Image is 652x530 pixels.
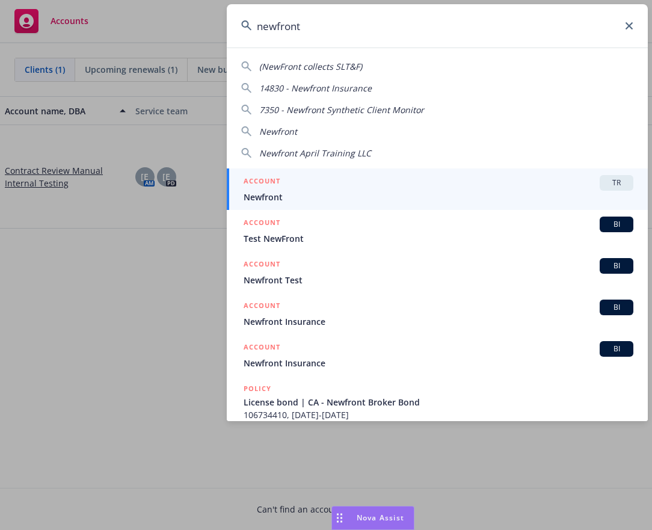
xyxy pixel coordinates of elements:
span: Newfront [259,126,297,137]
span: Newfront Test [244,274,633,286]
span: Test NewFront [244,232,633,245]
div: Drag to move [332,507,347,529]
input: Search... [227,4,648,48]
a: ACCOUNTBITest NewFront [227,210,648,251]
span: BI [604,344,629,354]
span: BI [604,260,629,271]
button: Nova Assist [331,506,414,530]
a: ACCOUNTTRNewfront [227,168,648,210]
span: 106734410, [DATE]-[DATE] [244,408,633,421]
a: POLICYLicense bond | CA - Newfront Broker Bond106734410, [DATE]-[DATE] [227,376,648,428]
span: Newfront Insurance [244,357,633,369]
span: License bond | CA - Newfront Broker Bond [244,396,633,408]
a: ACCOUNTBINewfront Insurance [227,334,648,376]
span: Newfront Insurance [244,315,633,328]
span: Newfront April Training LLC [259,147,371,159]
h5: ACCOUNT [244,175,280,190]
span: BI [604,219,629,230]
h5: ACCOUNT [244,217,280,231]
h5: ACCOUNT [244,300,280,314]
span: 14830 - Newfront Insurance [259,82,372,94]
h5: POLICY [244,383,271,395]
span: Newfront [244,191,633,203]
span: Nova Assist [357,513,404,523]
span: BI [604,302,629,313]
span: 7350 - Newfront Synthetic Client Monitor [259,104,424,116]
span: TR [604,177,629,188]
h5: ACCOUNT [244,341,280,356]
h5: ACCOUNT [244,258,280,273]
a: ACCOUNTBINewfront Insurance [227,293,648,334]
a: ACCOUNTBINewfront Test [227,251,648,293]
span: (NewFront collects SLT&F) [259,61,362,72]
